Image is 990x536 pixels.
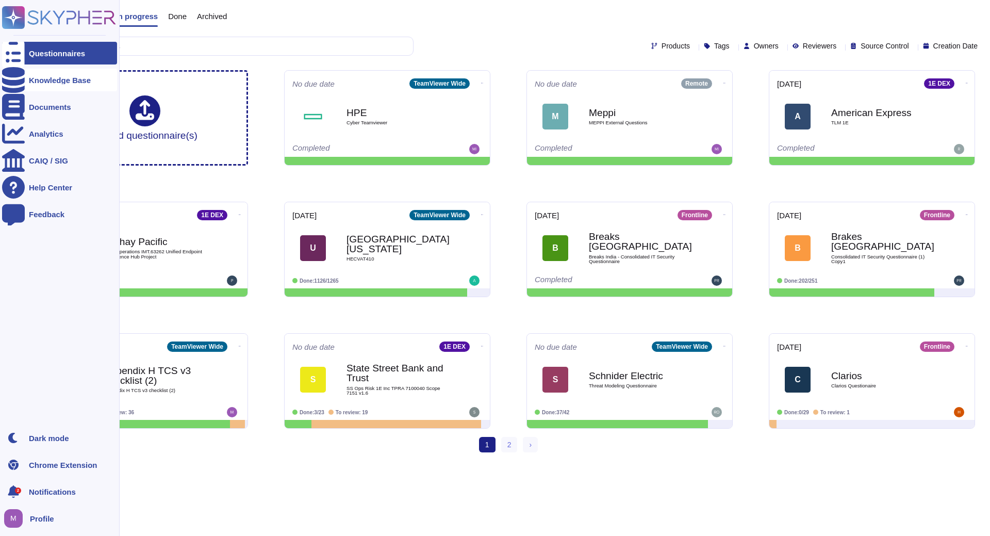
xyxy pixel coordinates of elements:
[589,120,692,125] span: MEPPI External Questions
[535,275,661,286] div: Completed
[346,363,450,383] b: State Street Bank and Trust
[652,342,712,352] div: TeamViewer Wide
[92,95,197,140] div: Upload questionnaire(s)
[777,212,801,219] span: [DATE]
[542,367,568,393] div: S
[292,144,419,154] div: Completed
[167,342,227,352] div: TeamViewer Wide
[861,42,909,50] span: Source Control
[831,120,934,125] span: TLM 1E
[29,210,64,218] div: Feedback
[479,437,496,452] span: 1
[831,371,934,381] b: Clarios
[529,441,532,449] span: ›
[346,386,450,396] span: SS Ops Risk 1E Inc TPRA 7100040 Scope 7151 v1.6
[784,278,818,284] span: Done: 202/251
[29,103,71,111] div: Documents
[300,104,326,129] img: Logo
[785,104,811,129] div: A
[300,410,324,415] span: Done: 3/23
[954,407,964,417] img: user
[41,37,413,55] input: Search by keywords
[542,104,568,129] div: M
[831,383,934,388] span: Clarios Questionaire
[300,278,339,284] span: Done: 1126/1265
[681,78,712,89] div: Remote
[589,254,692,264] span: Breaks India - Consolidated IT Security Questionnaire
[104,366,207,385] b: Appendix H TCS v3 checklist (2)
[542,235,568,261] div: B
[2,507,30,530] button: user
[542,410,569,415] span: Done: 37/42
[2,176,117,199] a: Help Center
[469,407,480,417] img: user
[227,407,237,417] img: user
[29,157,68,165] div: CAIQ / SIG
[589,232,692,251] b: Breaks [GEOGRAPHIC_DATA]
[227,275,237,286] img: user
[292,212,317,219] span: [DATE]
[2,42,117,64] a: Questionnaires
[954,275,964,286] img: user
[535,144,661,154] div: Completed
[831,254,934,264] span: Consolidated IT Security Questionnaire (1) Copy1
[29,434,69,442] div: Dark mode
[712,275,722,286] img: user
[803,42,836,50] span: Reviewers
[535,343,577,351] span: No due date
[714,42,730,50] span: Tags
[2,149,117,172] a: CAIQ / SIG
[469,144,480,154] img: user
[4,509,23,528] img: user
[346,108,450,118] b: HPE
[920,342,954,352] div: Frontline
[712,407,722,417] img: user
[15,488,21,494] div: 2
[933,42,978,50] span: Creation Date
[29,76,91,84] div: Knowledge Base
[104,388,207,393] span: Appendix H TCS v3 checklist (2)
[2,69,117,91] a: Knowledge Base
[292,80,335,88] span: No due date
[346,256,450,262] span: HECVAT410
[439,342,470,352] div: 1E DEX
[501,437,518,452] a: 2
[292,343,335,351] span: No due date
[589,371,692,381] b: Schnider Electric
[535,80,577,88] span: No due date
[785,367,811,393] div: C
[29,461,97,469] div: Chrome Extension
[346,120,450,125] span: Cyber Teamviewer
[30,515,54,523] span: Profile
[678,210,712,220] div: Frontline
[954,144,964,154] img: user
[2,453,117,476] a: Chrome Extension
[831,232,934,251] b: Brakes [GEOGRAPHIC_DATA]
[336,410,368,415] span: To review: 19
[920,210,954,220] div: Frontline
[29,50,85,57] div: Questionnaires
[589,108,692,118] b: Meppi
[409,210,470,220] div: TeamViewer Wide
[29,130,63,138] div: Analytics
[104,237,207,247] b: Cathay Pacific
[754,42,779,50] span: Owners
[346,234,450,254] b: [GEOGRAPHIC_DATA][US_STATE]
[29,488,76,496] span: Notifications
[300,367,326,393] div: S
[197,210,227,220] div: 1E DEX
[197,12,227,20] span: Archived
[2,203,117,225] a: Feedback
[115,12,158,20] span: In progress
[820,410,850,415] span: To review: 1
[29,184,72,191] div: Help Center
[104,249,207,259] span: NFR Operations IMT.63262 Unified Endpoint Intelligence Hub Project
[589,383,692,388] span: Threat Modeling Questionnaire
[168,12,187,20] span: Done
[831,108,934,118] b: American Express
[409,78,470,89] div: TeamViewer Wide
[2,122,117,145] a: Analytics
[712,144,722,154] img: user
[469,275,480,286] img: user
[777,80,801,88] span: [DATE]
